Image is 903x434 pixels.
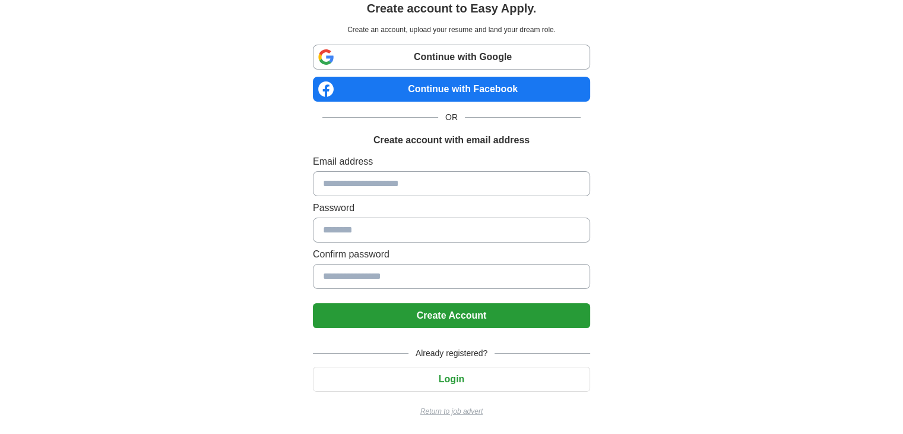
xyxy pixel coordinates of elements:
[315,24,588,35] p: Create an account, upload your resume and land your dream role.
[313,303,590,328] button: Create Account
[408,347,495,360] span: Already registered?
[313,201,590,215] label: Password
[313,77,590,102] a: Continue with Facebook
[313,367,590,392] button: Login
[438,111,465,124] span: OR
[373,133,530,147] h1: Create account with email address
[313,406,590,417] a: Return to job advert
[313,155,590,169] label: Email address
[313,45,590,70] a: Continue with Google
[313,247,590,262] label: Confirm password
[313,374,590,384] a: Login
